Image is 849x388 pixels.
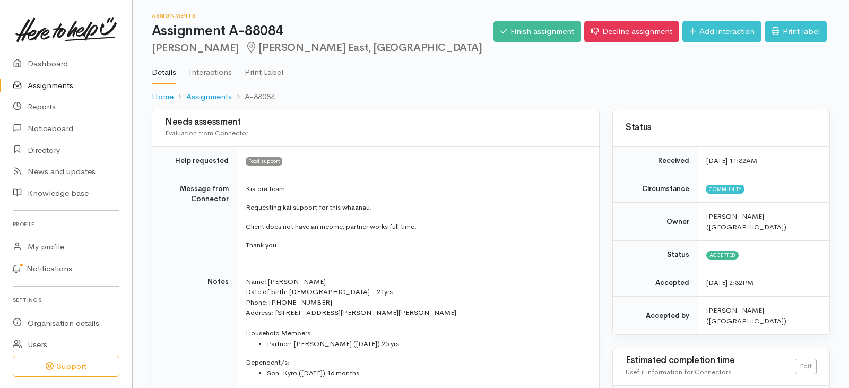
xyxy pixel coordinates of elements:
[584,21,679,42] a: Decline assignment
[246,221,586,232] p: Client does not have an income, partner works full time.
[246,184,586,194] p: Kia ora team
[698,297,829,335] td: [PERSON_NAME] ([GEOGRAPHIC_DATA])
[493,21,581,42] a: Finish assignment
[165,128,248,137] span: Evaluation from Connector
[706,278,753,287] time: [DATE] 2:32PM
[152,54,176,84] a: Details
[152,13,493,19] h6: Assignments
[267,368,586,378] li: Son: Kyro ([DATE]) 16 months
[152,147,237,175] td: Help requested
[246,328,586,339] div: Household Members
[626,367,731,376] span: Useful information for Connectors
[613,241,698,269] td: Status
[245,54,283,83] a: Print Label
[13,356,119,377] button: Support
[246,157,282,166] span: Food support
[682,21,761,42] a: Add interaction
[765,21,827,42] a: Print label
[165,117,586,127] h3: Needs assessment
[246,357,586,368] div: Dependent/s:
[246,277,586,287] div: Name: [PERSON_NAME]
[613,269,698,297] td: Accepted
[246,287,586,297] div: Date of birth: [DEMOGRAPHIC_DATA] - 21yrs
[152,91,174,103] a: Home
[613,175,698,203] td: Circumstance
[186,91,232,103] a: Assignments
[152,42,493,54] h2: [PERSON_NAME]
[152,175,237,268] td: Message from Connector
[13,293,119,307] h6: Settings
[13,217,119,231] h6: Profile
[246,307,586,318] div: Address: [STREET_ADDRESS][PERSON_NAME][PERSON_NAME]
[246,202,586,213] p: Requesting kai support for this whaanau.
[613,297,698,335] td: Accepted by
[706,156,757,165] time: [DATE] 11:32AM
[706,185,744,193] span: Community
[189,54,232,83] a: Interactions
[626,123,817,133] h3: Status
[152,84,830,109] nav: breadcrumb
[613,203,698,241] td: Owner
[232,91,275,103] li: A-88084
[267,339,586,349] li: Partner: [PERSON_NAME] ([DATE]) 25 yrs
[626,356,795,366] h3: Estimated completion time
[795,359,817,374] a: Edit
[246,240,586,251] p: Thank you
[245,41,482,54] span: [PERSON_NAME] East, [GEOGRAPHIC_DATA]
[613,147,698,175] td: Received
[246,297,586,308] div: Phone: [PHONE_NUMBER]
[706,212,786,231] span: [PERSON_NAME] ([GEOGRAPHIC_DATA])
[706,251,739,260] span: Accepted
[152,23,493,39] h1: Assignment A-88084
